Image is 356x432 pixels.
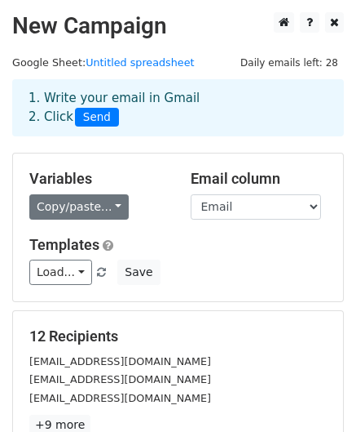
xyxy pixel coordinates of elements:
[29,236,99,253] a: Templates
[191,170,327,188] h5: Email column
[29,194,129,220] a: Copy/paste...
[16,89,340,127] div: 1. Write your email in Gmail 2. Click
[29,327,327,345] h5: 12 Recipients
[29,260,92,285] a: Load...
[86,56,194,69] a: Untitled spreadsheet
[29,392,211,404] small: [EMAIL_ADDRESS][DOMAIN_NAME]
[75,108,119,127] span: Send
[29,373,211,385] small: [EMAIL_ADDRESS][DOMAIN_NAME]
[12,12,344,40] h2: New Campaign
[275,354,356,432] iframe: Chat Widget
[117,260,160,285] button: Save
[235,56,344,69] a: Daily emails left: 28
[29,170,166,188] h5: Variables
[235,54,344,72] span: Daily emails left: 28
[12,56,195,69] small: Google Sheet:
[29,355,211,367] small: [EMAIL_ADDRESS][DOMAIN_NAME]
